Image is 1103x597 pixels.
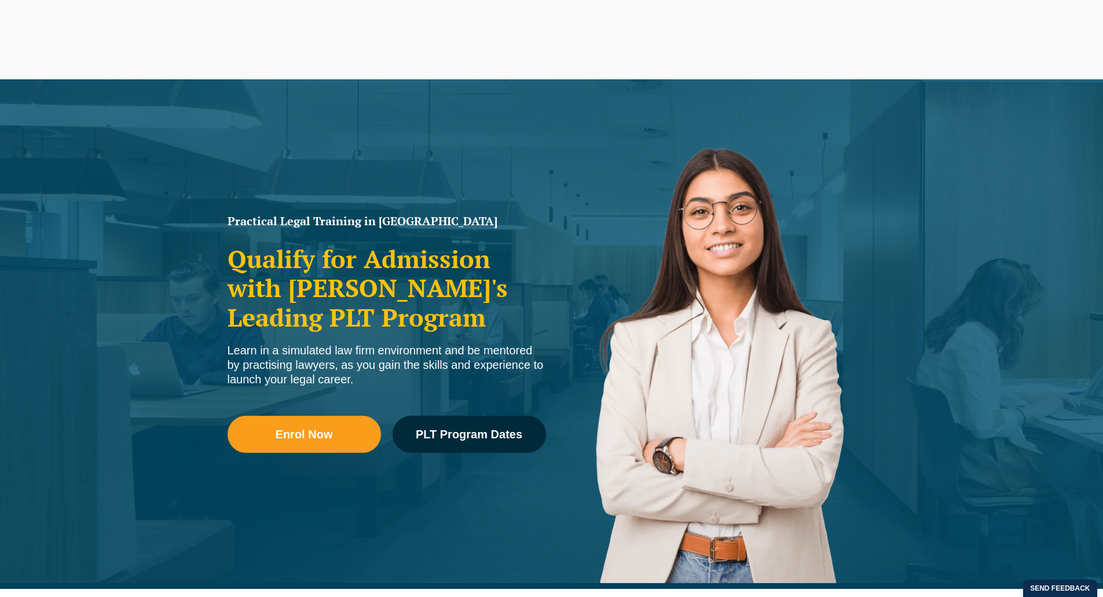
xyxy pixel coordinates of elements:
a: Enrol Now [228,416,381,453]
h2: Qualify for Admission with [PERSON_NAME]'s Leading PLT Program [228,244,546,332]
span: Enrol Now [276,428,333,440]
h1: Practical Legal Training in [GEOGRAPHIC_DATA] [228,215,546,227]
div: Learn in a simulated law firm environment and be mentored by practising lawyers, as you gain the ... [228,343,546,387]
span: PLT Program Dates [416,428,522,440]
a: PLT Program Dates [393,416,546,453]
